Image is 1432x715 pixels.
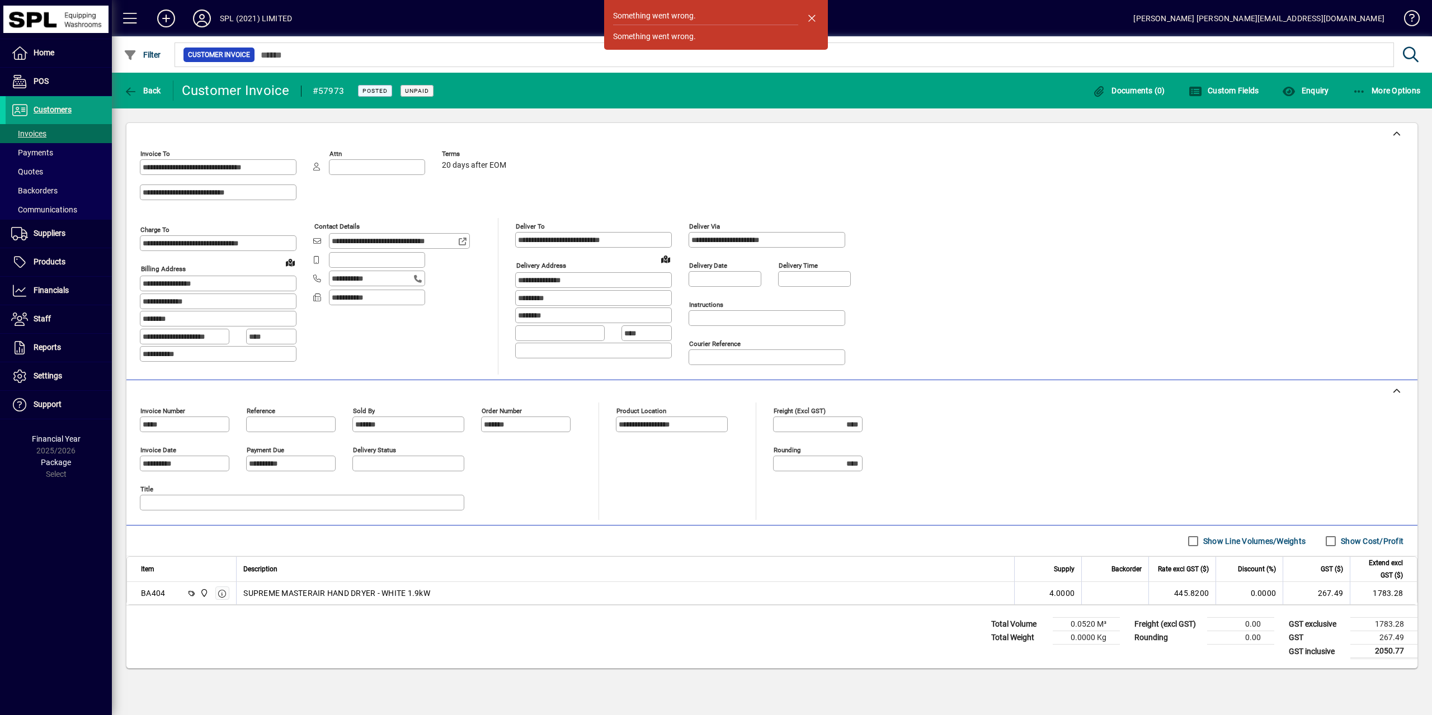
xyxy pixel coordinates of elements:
[220,10,292,27] div: SPL (2021) LIMITED
[1350,645,1417,659] td: 2050.77
[1049,588,1075,599] span: 4.0000
[6,391,112,419] a: Support
[1282,86,1329,95] span: Enquiry
[34,77,49,86] span: POS
[313,82,345,100] div: #57973
[1357,557,1403,581] span: Extend excl GST ($)
[353,407,375,415] mat-label: Sold by
[247,407,275,415] mat-label: Reference
[124,86,161,95] span: Back
[1133,10,1384,27] div: [PERSON_NAME] [PERSON_NAME][EMAIL_ADDRESS][DOMAIN_NAME]
[34,286,69,295] span: Financials
[41,458,71,467] span: Package
[6,248,112,276] a: Products
[1189,86,1259,95] span: Custom Fields
[1350,81,1424,101] button: More Options
[1053,618,1120,631] td: 0.0520 M³
[1350,618,1417,631] td: 1783.28
[6,362,112,390] a: Settings
[6,334,112,362] a: Reports
[689,222,720,230] mat-label: Deliver via
[184,8,220,29] button: Profile
[1321,563,1343,575] span: GST ($)
[32,434,81,443] span: Financial Year
[6,162,112,181] a: Quotes
[121,81,164,101] button: Back
[1129,618,1207,631] td: Freight (excl GST)
[140,150,170,158] mat-label: Invoice To
[6,181,112,200] a: Backorders
[34,371,62,380] span: Settings
[247,446,284,454] mat-label: Payment due
[986,631,1053,645] td: Total Weight
[329,150,342,158] mat-label: Attn
[11,205,77,214] span: Communications
[1158,563,1209,575] span: Rate excl GST ($)
[1092,86,1165,95] span: Documents (0)
[243,563,277,575] span: Description
[689,340,741,348] mat-label: Courier Reference
[1186,81,1262,101] button: Custom Fields
[281,253,299,271] a: View on map
[1111,563,1142,575] span: Backorder
[148,8,184,29] button: Add
[689,301,723,309] mat-label: Instructions
[516,222,545,230] mat-label: Deliver To
[1090,81,1168,101] button: Documents (0)
[1207,631,1274,645] td: 0.00
[986,618,1053,631] td: Total Volume
[6,124,112,143] a: Invoices
[11,148,53,157] span: Payments
[1156,588,1209,599] div: 445.8200
[34,343,61,352] span: Reports
[774,407,826,415] mat-label: Freight (excl GST)
[121,45,164,65] button: Filter
[1238,563,1276,575] span: Discount (%)
[362,87,388,94] span: Posted
[141,588,165,599] div: BA404
[140,226,169,234] mat-label: Charge To
[6,305,112,333] a: Staff
[1353,86,1421,95] span: More Options
[1216,582,1283,604] td: 0.0000
[188,49,250,60] span: Customer Invoice
[1350,631,1417,645] td: 267.49
[1283,631,1350,645] td: GST
[442,150,509,158] span: Terms
[6,220,112,248] a: Suppliers
[1053,631,1120,645] td: 0.0000 Kg
[140,446,176,454] mat-label: Invoice date
[124,50,161,59] span: Filter
[197,587,210,599] span: SPL (2021) Limited
[1350,582,1417,604] td: 1783.28
[482,407,522,415] mat-label: Order number
[34,105,72,114] span: Customers
[34,229,65,238] span: Suppliers
[405,87,429,94] span: Unpaid
[243,588,430,599] span: SUPREME MASTERAIR HAND DRYER - WHITE 1.9kW
[140,407,185,415] mat-label: Invoice number
[1054,563,1075,575] span: Supply
[11,129,46,138] span: Invoices
[442,161,506,170] span: 20 days after EOM
[689,262,727,269] mat-label: Delivery date
[6,277,112,305] a: Financials
[6,200,112,219] a: Communications
[141,563,154,575] span: Item
[6,68,112,96] a: POS
[779,262,818,269] mat-label: Delivery time
[1129,631,1207,645] td: Rounding
[11,167,43,176] span: Quotes
[1283,645,1350,659] td: GST inclusive
[1396,2,1418,39] a: Knowledge Base
[616,407,666,415] mat-label: Product location
[1207,618,1274,631] td: 0.00
[353,446,396,454] mat-label: Delivery status
[182,82,290,100] div: Customer Invoice
[11,186,58,195] span: Backorders
[34,48,54,57] span: Home
[6,143,112,162] a: Payments
[112,81,173,101] app-page-header-button: Back
[657,250,675,268] a: View on map
[1283,582,1350,604] td: 267.49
